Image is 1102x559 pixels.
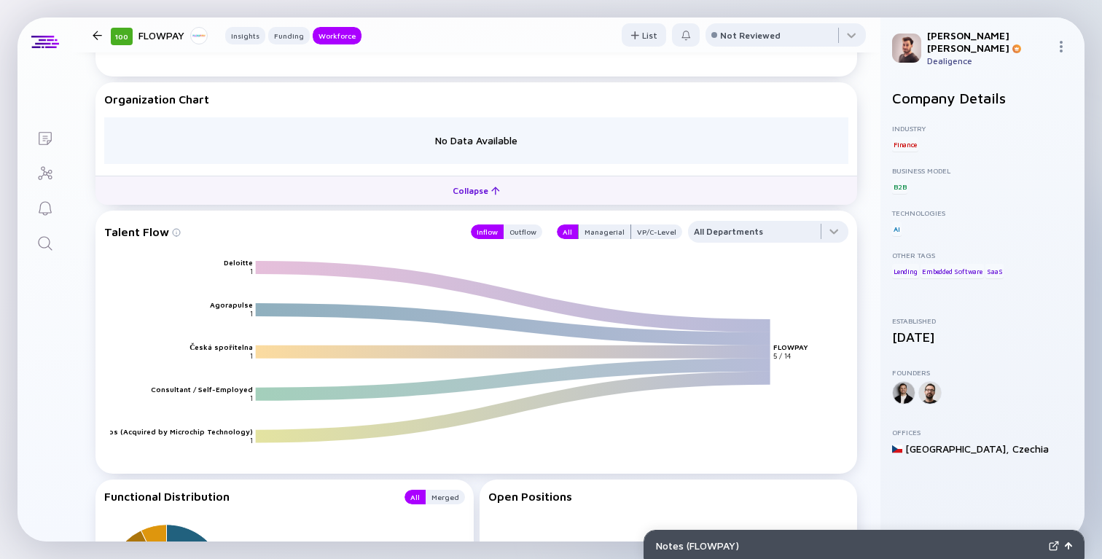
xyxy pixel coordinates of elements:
img: Open Notes [1065,542,1072,550]
text: 5 / 14 [774,351,792,360]
div: Other Tags [892,251,1073,259]
button: Funding [268,27,310,44]
div: SaaS [985,264,1004,278]
a: Lists [17,120,72,155]
text: Česká spořitelna [189,343,253,351]
div: Established [892,316,1073,325]
a: Investor Map [17,155,72,189]
button: Workforce [313,27,362,44]
text: 1 [250,351,253,360]
div: Open Positions [488,490,849,503]
div: Functional Distribution [104,490,390,504]
text: Agorapulse [210,300,253,309]
div: Dealigence [927,55,1050,66]
text: Deloitte [224,258,253,267]
img: Menu [1055,41,1067,52]
button: All [405,490,426,504]
h2: Company Details [892,90,1073,106]
button: All [557,224,578,239]
div: [DATE] [892,329,1073,345]
div: Organization Chart [104,93,848,106]
button: VP/C-Level [631,224,682,239]
div: No Data Available [104,117,848,164]
div: Notes ( FLOWPAY ) [656,539,1043,552]
text: Neuronix AI Labs (Acquired by Microchip Technology) [56,427,253,436]
div: Lending [892,264,919,278]
button: Outflow [504,224,542,239]
div: Collapse [444,179,509,202]
div: Not Reviewed [720,30,781,41]
div: B2B [892,179,907,194]
img: Expand Notes [1049,541,1059,551]
div: Insights [225,28,265,43]
text: 1 [250,309,253,318]
div: Finance [892,137,918,152]
button: Insights [225,27,265,44]
div: Founders [892,368,1073,377]
div: Embedded Software [921,264,984,278]
div: Czechia [1012,442,1049,455]
div: 100 [111,28,133,45]
div: [GEOGRAPHIC_DATA] , [905,442,1009,455]
div: AI [892,222,902,236]
img: Gil Profile Picture [892,34,921,63]
div: Technologies [892,208,1073,217]
text: Consultant / Self-Employed [151,385,253,394]
div: Workforce [313,28,362,43]
text: FLOWPAY [774,343,809,351]
button: Managerial [578,224,631,239]
div: Business Model [892,166,1073,175]
div: Talent Flow [104,221,456,243]
button: Collapse [95,176,857,205]
div: Managerial [579,224,630,239]
text: 1 [250,394,253,402]
div: Funding [268,28,310,43]
img: Czechia Flag [892,444,902,454]
button: Merged [426,490,465,504]
div: List [622,24,666,47]
button: Inflow [471,224,504,239]
a: Reminders [17,189,72,224]
text: 1 [250,267,253,275]
text: 1 [250,436,253,445]
a: Search [17,224,72,259]
div: [PERSON_NAME] [PERSON_NAME] [927,29,1050,54]
div: Industry [892,124,1073,133]
div: Offices [892,428,1073,437]
div: FLOWPAY [138,26,208,44]
button: List [622,23,666,47]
